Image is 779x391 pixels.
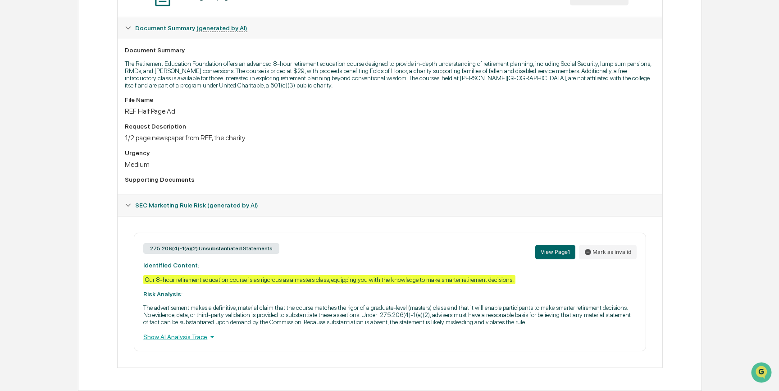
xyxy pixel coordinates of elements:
[125,107,655,115] div: REF Half Page Ad
[125,96,655,103] div: File Name
[9,19,164,33] p: How can we help?
[143,243,279,254] div: 275.206(4)-1(a)(2) Unsubstantiated Statements
[125,176,655,183] div: Supporting Documents
[143,332,636,342] div: Show AI Analysis Trace
[31,69,148,78] div: Start new chat
[62,110,115,126] a: 🗄️Attestations
[535,245,575,259] button: View Page1
[579,245,637,259] button: Mark as invalid
[118,216,662,368] div: Document Summary (generated by AI)
[125,60,655,89] p: The Retirement Education Foundation offers an advanced 8-hour retirement education course designe...
[18,131,57,140] span: Data Lookup
[74,114,112,123] span: Attestations
[750,361,774,386] iframe: Open customer support
[9,115,16,122] div: 🖐️
[143,290,182,298] strong: Risk Analysis:
[125,46,655,54] div: Document Summary
[135,24,247,32] span: Document Summary
[135,202,258,209] span: SEC Marketing Rule Risk
[5,127,60,143] a: 🔎Data Lookup
[125,149,655,156] div: Urgency
[9,69,25,85] img: 1746055101610-c473b297-6a78-478c-a979-82029cc54cd1
[118,17,662,39] div: Document Summary (generated by AI)
[18,114,58,123] span: Preclearance
[153,72,164,83] button: Start new chat
[31,78,114,85] div: We're available if you need us!
[64,152,109,160] a: Powered byPylon
[65,115,73,122] div: 🗄️
[143,262,199,269] strong: Identified Content:
[143,304,636,326] p: The advertisement makes a definitive, material claim that the course matches the rigor of a gradu...
[125,133,655,142] div: 1/2 page newspaper from REF, the charity
[90,153,109,160] span: Pylon
[207,202,258,209] u: (generated by AI)
[143,275,515,284] div: Our 8-hour retirement education course is as rigorous as a masters class, equipping you with the ...
[125,123,655,130] div: Request Description
[9,132,16,139] div: 🔎
[118,194,662,216] div: SEC Marketing Rule Risk (generated by AI)
[196,24,247,32] u: (generated by AI)
[125,160,655,169] div: Medium
[118,39,662,194] div: Document Summary (generated by AI)
[5,110,62,126] a: 🖐️Preclearance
